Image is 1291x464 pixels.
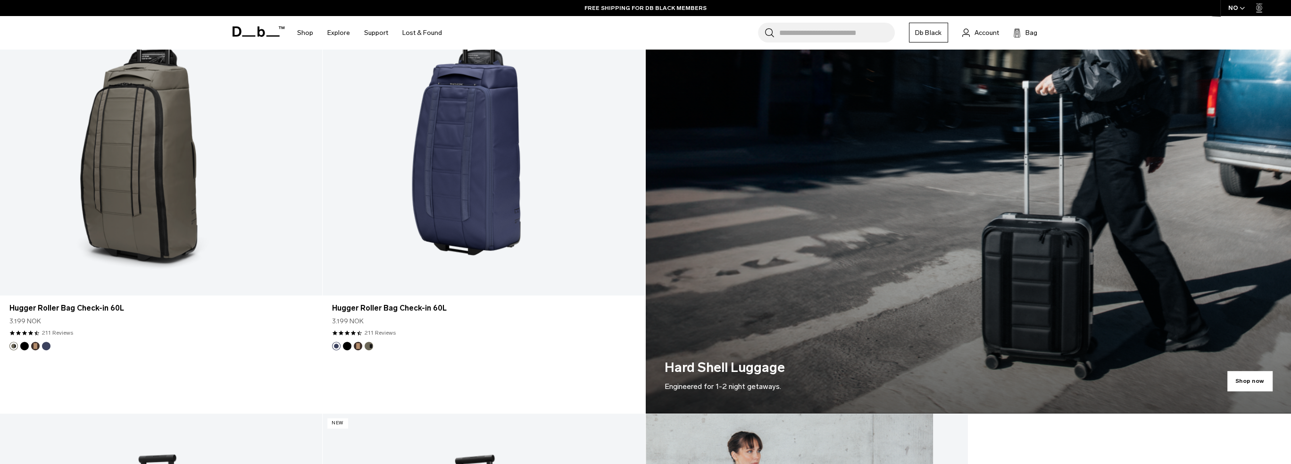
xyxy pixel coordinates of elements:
[364,16,388,50] a: Support
[402,16,442,50] a: Lost & Found
[343,342,351,350] button: Black Out
[20,342,29,350] button: Black Out
[327,16,350,50] a: Explore
[9,316,41,326] span: 3.199 NOK
[974,28,999,38] span: Account
[365,342,373,350] button: Forest Green
[332,342,341,350] button: Blue Hour
[354,342,362,350] button: Espresso
[1025,28,1037,38] span: Bag
[42,342,50,350] button: Blue Hour
[909,23,948,42] a: Db Black
[42,329,73,337] a: 211 reviews
[332,316,364,326] span: 3.199 NOK
[365,329,396,337] a: 211 reviews
[9,303,313,314] a: Hugger Roller Bag Check-in 60L
[1013,27,1037,38] button: Bag
[31,342,40,350] button: Espresso
[327,418,348,428] p: New
[290,16,449,50] nav: Main Navigation
[332,303,635,314] a: Hugger Roller Bag Check-in 60L
[297,16,313,50] a: Shop
[584,4,707,12] a: FREE SHIPPING FOR DB BLACK MEMBERS
[9,342,18,350] button: Forest Green
[962,27,999,38] a: Account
